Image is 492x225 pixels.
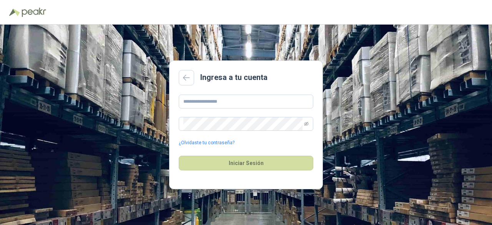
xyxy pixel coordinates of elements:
[179,156,313,170] button: Iniciar Sesión
[22,8,46,17] img: Peakr
[9,8,20,16] img: Logo
[200,72,268,83] h2: Ingresa a tu cuenta
[179,139,234,147] a: ¿Olvidaste tu contraseña?
[304,122,309,126] span: eye-invisible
